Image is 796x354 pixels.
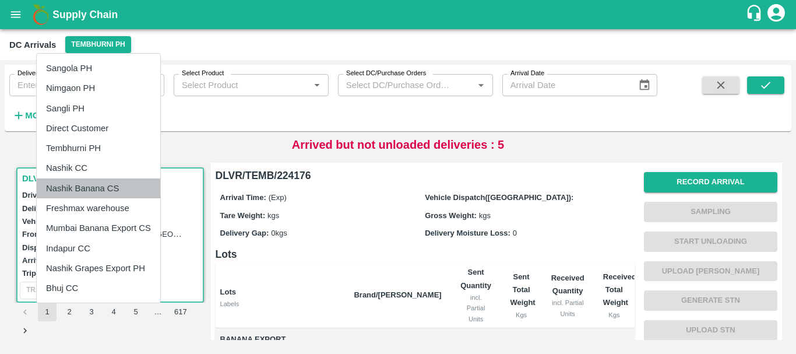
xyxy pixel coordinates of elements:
[37,99,160,118] li: Sangli PH
[37,218,160,238] li: Mumbai Banana Export CS
[37,58,160,78] li: Sangola PH
[37,258,160,278] li: Nashik Grapes Export PH
[37,198,160,218] li: Freshmax warehouse
[37,278,160,298] li: Bhuj CC
[37,158,160,178] li: Nashik CC
[37,118,160,138] li: Direct Customer
[37,138,160,158] li: Tembhurni PH
[37,239,160,258] li: Indapur CC
[37,178,160,198] li: Nashik Banana CS
[37,78,160,98] li: Nimgaon PH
